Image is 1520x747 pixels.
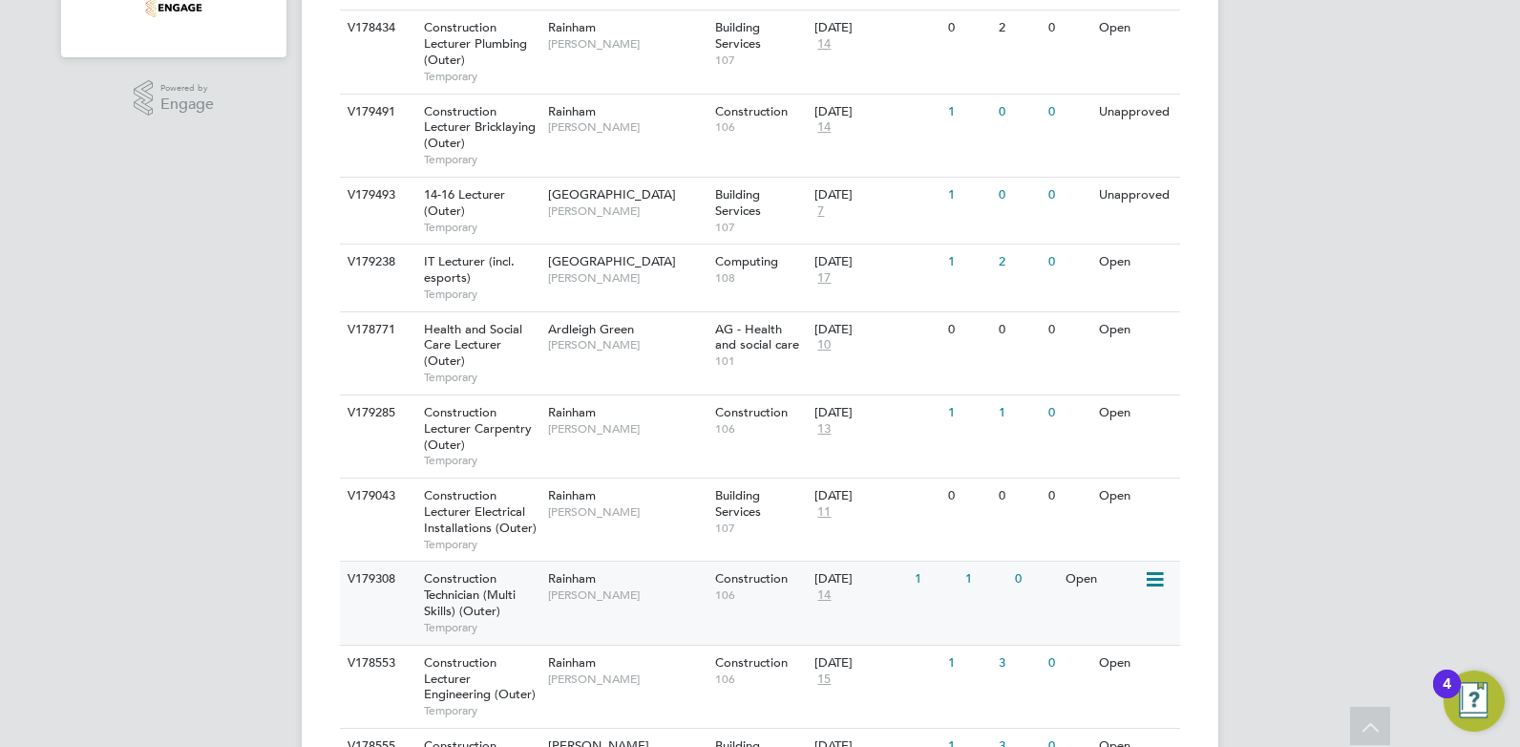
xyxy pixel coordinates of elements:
span: Rainham [548,487,596,503]
span: 106 [715,587,806,603]
span: Rainham [548,103,596,119]
div: V179238 [343,245,410,280]
div: V178434 [343,11,410,46]
div: 3 [994,646,1044,681]
span: [PERSON_NAME] [548,36,706,52]
span: 101 [715,353,806,369]
div: 0 [1044,395,1093,431]
div: [DATE] [814,322,939,338]
div: [DATE] [814,571,905,587]
div: 1 [961,562,1010,597]
div: [DATE] [814,104,939,120]
span: Health and Social Care Lecturer (Outer) [424,321,522,370]
span: Construction Lecturer Electrical Installations (Outer) [424,487,537,536]
span: Rainham [548,19,596,35]
span: Construction [715,654,788,671]
span: Temporary [424,703,538,718]
div: [DATE] [814,254,939,270]
a: Powered byEngage [134,80,215,117]
span: Computing [715,253,778,269]
div: 2 [994,245,1044,280]
span: [PERSON_NAME] [548,672,706,687]
span: Temporary [424,620,538,635]
span: [PERSON_NAME] [548,587,706,603]
div: Open [1094,646,1177,681]
span: Temporary [424,287,538,302]
div: 0 [943,11,993,46]
div: Open [1094,11,1177,46]
span: 106 [715,119,806,135]
div: [DATE] [814,187,939,203]
div: 1 [943,245,993,280]
div: V179493 [343,178,410,213]
div: 1 [943,395,993,431]
span: 108 [715,270,806,286]
span: [PERSON_NAME] [548,270,706,286]
span: 11 [814,504,834,521]
span: Temporary [424,370,538,385]
div: 0 [1044,95,1093,130]
span: Temporary [424,220,538,235]
div: 0 [994,178,1044,213]
div: Open [1094,479,1177,514]
button: Open Resource Center, 4 new notifications [1444,671,1505,732]
span: Ardleigh Green [548,321,634,337]
span: Temporary [424,453,538,468]
div: 0 [1044,245,1093,280]
span: AG - Health and social care [715,321,799,353]
div: 0 [1044,178,1093,213]
div: 2 [994,11,1044,46]
div: 0 [943,312,993,348]
span: Temporary [424,69,538,84]
span: IT Lecturer (incl. esports) [424,253,515,286]
div: Open [1061,562,1144,597]
span: Construction Lecturer Engineering (Outer) [424,654,536,703]
span: [PERSON_NAME] [548,504,706,520]
div: 1 [943,646,993,681]
span: Construction [715,570,788,587]
span: 15 [814,672,834,688]
div: Unapproved [1094,178,1177,213]
div: V178771 [343,312,410,348]
span: [PERSON_NAME] [548,421,706,437]
span: 17 [814,270,834,287]
div: 0 [994,312,1044,348]
span: [PERSON_NAME] [548,337,706,352]
span: Powered by [160,80,214,96]
div: 4 [1443,684,1451,709]
span: 10 [814,337,834,353]
div: [DATE] [814,488,939,504]
span: Temporary [424,537,538,552]
span: Building Services [715,186,761,219]
div: 1 [910,562,960,597]
span: 14-16 Lecturer (Outer) [424,186,505,219]
div: V178553 [343,646,410,681]
div: V179043 [343,479,410,514]
span: 7 [814,203,827,220]
span: [GEOGRAPHIC_DATA] [548,253,676,269]
span: 107 [715,220,806,235]
div: Unapproved [1094,95,1177,130]
span: Engage [160,96,214,113]
span: Construction [715,404,788,420]
span: 106 [715,672,806,687]
div: V179491 [343,95,410,130]
div: V179308 [343,562,410,597]
div: [DATE] [814,405,939,421]
div: [DATE] [814,655,939,672]
span: Building Services [715,19,761,52]
div: 0 [1044,312,1093,348]
span: Temporary [424,152,538,167]
div: Open [1094,245,1177,280]
span: 14 [814,119,834,136]
span: Construction Lecturer Bricklaying (Outer) [424,103,536,152]
span: [PERSON_NAME] [548,119,706,135]
span: [GEOGRAPHIC_DATA] [548,186,676,203]
div: 0 [994,479,1044,514]
div: 0 [1044,646,1093,681]
span: Rainham [548,654,596,671]
div: [DATE] [814,20,939,36]
div: 0 [943,479,993,514]
span: 13 [814,421,834,438]
div: V179285 [343,395,410,431]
